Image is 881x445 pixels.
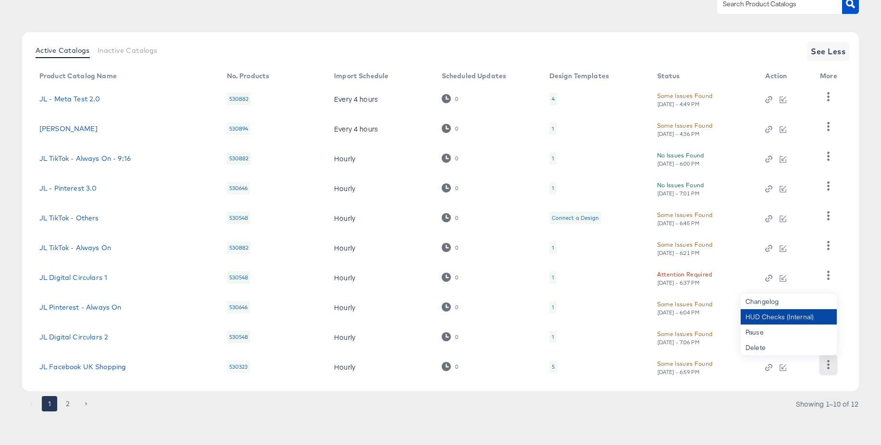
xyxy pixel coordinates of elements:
[227,241,251,254] div: 530882
[657,329,713,346] button: Some Issues Found[DATE] - 7:06 PM
[227,331,251,343] div: 530548
[552,95,555,103] div: 4
[326,263,434,292] td: Hourly
[549,152,557,165] div: 1
[326,322,434,352] td: Hourly
[657,210,713,220] div: Some Issues Found
[549,301,557,313] div: 1
[39,274,107,281] a: JL Digital Circulars 1
[455,304,459,311] div: 0
[657,329,713,339] div: Some Issues Found
[227,301,250,313] div: 530646
[549,72,609,80] div: Design Templates
[552,303,554,311] div: 1
[455,244,459,251] div: 0
[227,271,251,284] div: 530548
[326,144,434,173] td: Hourly
[455,96,459,102] div: 0
[60,396,75,411] button: Go to page 2
[657,120,713,131] div: Some Issues Found
[552,214,599,222] div: Connect a Design
[549,93,557,105] div: 4
[39,214,99,222] a: JL TikTok - Others
[442,302,459,312] div: 0
[657,131,700,137] div: [DATE] - 4:36 PM
[552,125,554,132] div: 1
[442,183,459,192] div: 0
[649,69,758,84] th: Status
[741,294,837,309] div: Changelog
[741,340,837,355] div: Delete
[741,309,837,325] div: HUD Checks (Internal)
[552,333,554,341] div: 1
[39,303,122,311] a: JL Pinterest - Always On
[334,72,388,80] div: Import Schedule
[657,210,713,227] button: Some Issues Found[DATE] - 6:45 PM
[442,72,507,80] div: Scheduled Updates
[552,155,554,162] div: 1
[227,212,251,224] div: 530548
[42,396,57,411] button: page 1
[657,269,712,279] div: Attention Required
[39,184,97,192] a: JL - Pinterest 3.0
[807,42,849,61] button: See Less
[757,69,812,84] th: Action
[549,212,601,224] div: Connect a Design
[455,185,459,192] div: 0
[549,182,557,194] div: 1
[98,47,158,54] span: Inactive Catalogs
[455,155,459,162] div: 0
[549,361,557,373] div: 5
[227,72,270,80] div: No. Products
[39,155,131,162] a: JL TikTok - Always On - 9:16
[326,233,434,263] td: Hourly
[442,124,459,133] div: 0
[326,84,434,114] td: Every 4 hours
[549,331,557,343] div: 1
[39,333,108,341] a: JL Digital Circulars 2
[657,339,700,346] div: [DATE] - 7:06 PM
[227,152,251,165] div: 530882
[39,244,111,252] a: JL TikTok - Always On
[657,299,713,309] div: Some Issues Found
[227,93,251,105] div: 530882
[227,182,250,194] div: 530646
[442,94,459,103] div: 0
[455,334,459,340] div: 0
[657,120,713,137] button: Some Issues Found[DATE] - 4:36 PM
[549,271,557,284] div: 1
[552,363,555,371] div: 5
[549,122,557,135] div: 1
[455,215,459,221] div: 0
[22,396,95,411] nav: pagination navigation
[657,240,713,250] div: Some Issues Found
[657,269,712,286] button: Attention Required[DATE] - 6:37 PM
[455,274,459,281] div: 0
[442,213,459,222] div: 0
[442,273,459,282] div: 0
[657,91,713,101] div: Some Issues Found
[326,203,434,233] td: Hourly
[657,101,700,108] div: [DATE] - 4:49 PM
[39,95,100,103] a: JL - Meta Test 2.0
[657,240,713,256] button: Some Issues Found[DATE] - 6:21 PM
[812,69,849,84] th: More
[39,363,126,371] a: JL Facebook UK Shopping
[442,362,459,371] div: 0
[552,184,554,192] div: 1
[442,332,459,341] div: 0
[657,250,700,256] div: [DATE] - 6:21 PM
[657,299,713,316] button: Some Issues Found[DATE] - 6:04 PM
[442,154,459,163] div: 0
[326,292,434,322] td: Hourly
[657,309,700,316] div: [DATE] - 6:04 PM
[811,45,845,58] span: See Less
[326,352,434,382] td: Hourly
[657,359,713,369] div: Some Issues Found
[455,125,459,132] div: 0
[455,363,459,370] div: 0
[657,369,700,375] div: [DATE] - 6:59 PM
[326,114,434,144] td: Every 4 hours
[39,125,98,132] a: [PERSON_NAME]
[36,47,90,54] span: Active Catalogs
